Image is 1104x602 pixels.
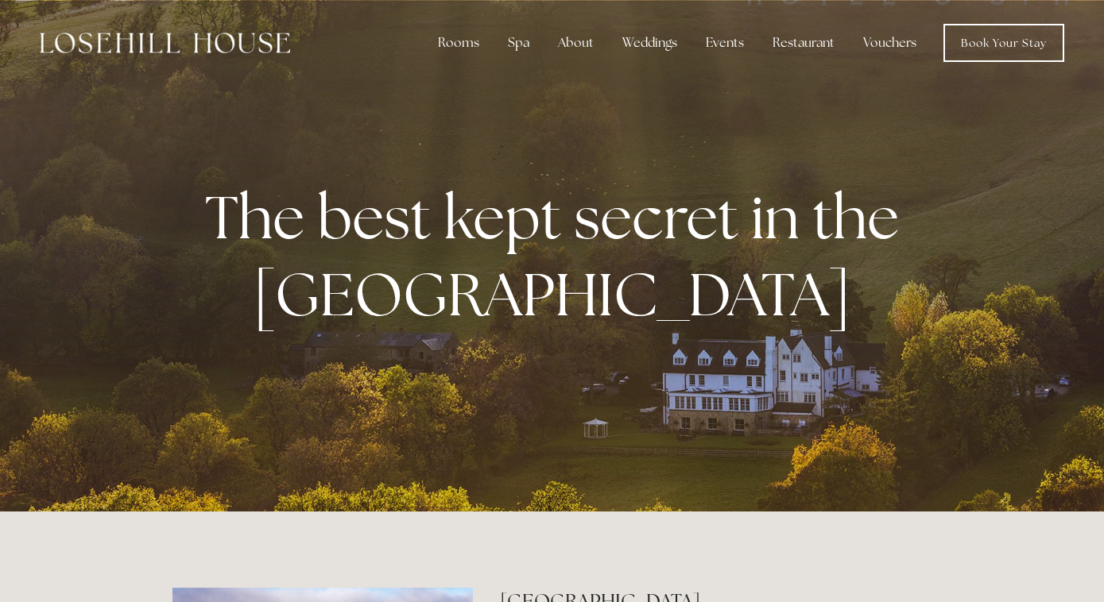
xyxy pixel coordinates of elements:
a: Book Your Stay [943,24,1064,62]
div: Spa [495,27,542,59]
div: Weddings [610,27,690,59]
img: Losehill House [40,33,290,53]
strong: The best kept secret in the [GEOGRAPHIC_DATA] [205,178,912,334]
div: Rooms [425,27,492,59]
a: Vouchers [850,27,929,59]
div: About [545,27,606,59]
div: Restaurant [760,27,847,59]
div: Events [693,27,757,59]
